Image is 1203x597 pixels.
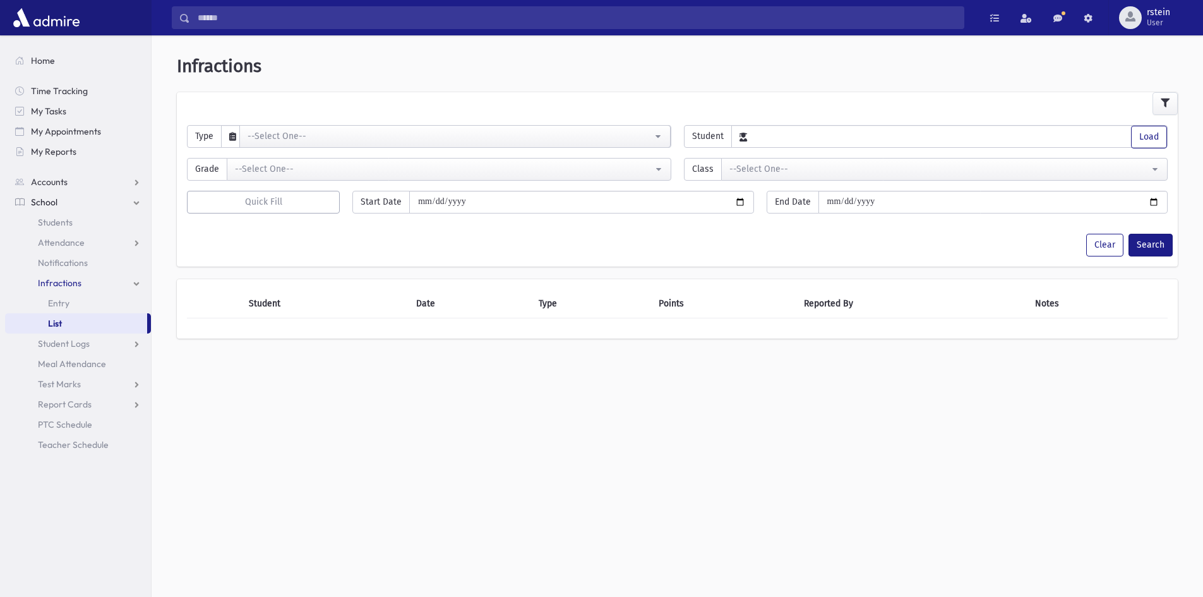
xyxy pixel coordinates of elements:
span: Report Cards [38,399,92,410]
a: Infractions [5,273,151,293]
span: Entry [48,298,69,309]
a: Students [5,212,151,232]
span: Start Date [352,191,410,214]
a: Student Logs [5,334,151,354]
span: School [31,196,57,208]
span: Class [684,158,722,181]
span: Grade [187,158,227,181]
th: Date [409,289,531,318]
a: Teacher Schedule [5,435,151,455]
input: Search [190,6,964,29]
a: School [5,192,151,212]
div: --Select One-- [248,130,652,143]
span: My Appointments [31,126,101,137]
a: Home [5,51,151,71]
a: My Reports [5,142,151,162]
th: Points [651,289,796,318]
th: Type [531,289,651,318]
th: Reported By [796,289,1027,318]
span: rstein [1147,8,1170,18]
span: Home [31,55,55,66]
button: --Select One-- [721,158,1168,181]
button: --Select One-- [227,158,671,181]
span: Notifications [38,257,88,268]
span: Meal Attendance [38,358,106,370]
a: PTC Schedule [5,414,151,435]
div: --Select One-- [729,162,1150,176]
div: Quick Fill [195,195,332,208]
span: My Tasks [31,106,66,117]
a: Attendance [5,232,151,253]
span: Time Tracking [31,85,88,97]
a: List [5,313,147,334]
a: Notifications [5,253,151,273]
th: Notes [1027,289,1168,318]
span: My Reports [31,146,76,157]
button: Clear [1086,234,1123,256]
span: Infractions [177,56,261,76]
button: Search [1128,234,1173,256]
a: Entry [5,293,151,313]
span: End Date [767,191,819,214]
span: Attendance [38,237,85,248]
button: Load [1131,126,1167,148]
th: Student [241,289,409,318]
span: List [48,318,62,329]
span: User [1147,18,1170,28]
span: Student [684,125,732,148]
a: My Tasks [5,101,151,121]
a: Report Cards [5,394,151,414]
span: Accounts [31,176,68,188]
div: --Select One-- [235,162,653,176]
button: --Select One-- [239,125,671,148]
span: Students [38,217,73,228]
a: Test Marks [5,374,151,394]
a: Time Tracking [5,81,151,101]
a: Meal Attendance [5,354,151,374]
span: Teacher Schedule [38,439,109,450]
span: PTC Schedule [38,419,92,430]
span: Student Logs [38,338,90,349]
button: Quick Fill [187,191,340,214]
span: Type [187,125,222,148]
span: Test Marks [38,378,81,390]
img: AdmirePro [10,5,83,30]
span: Infractions [38,277,81,289]
a: Accounts [5,172,151,192]
a: My Appointments [5,121,151,142]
